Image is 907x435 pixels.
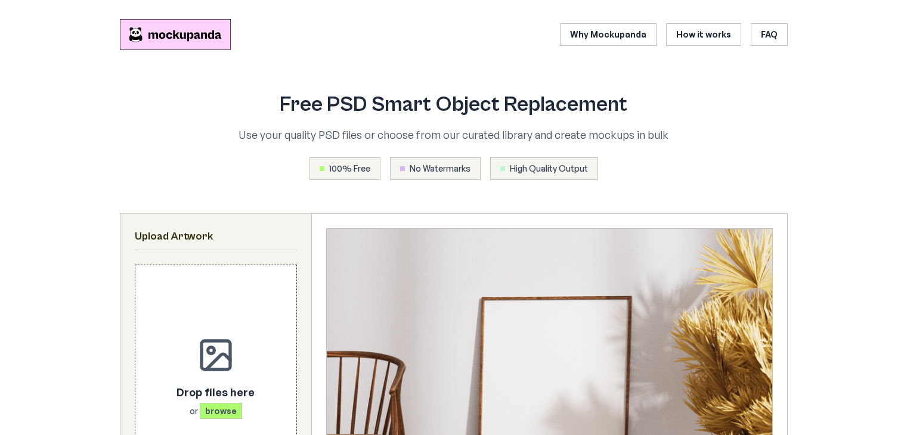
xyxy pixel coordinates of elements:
[177,405,255,417] p: or
[177,384,255,400] p: Drop files here
[135,228,297,245] h2: Upload Artwork
[120,19,231,50] a: Mockupanda home
[329,163,370,175] span: 100% Free
[666,23,741,46] a: How it works
[510,163,588,175] span: High Quality Output
[560,23,657,46] a: Why Mockupanda
[200,403,242,419] span: browse
[187,126,721,143] p: Use your quality PSD files or choose from our curated library and create mockups in bulk
[751,23,788,46] a: FAQ
[120,19,231,50] img: Mockupanda
[187,93,721,117] h1: Free PSD Smart Object Replacement
[410,163,470,175] span: No Watermarks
